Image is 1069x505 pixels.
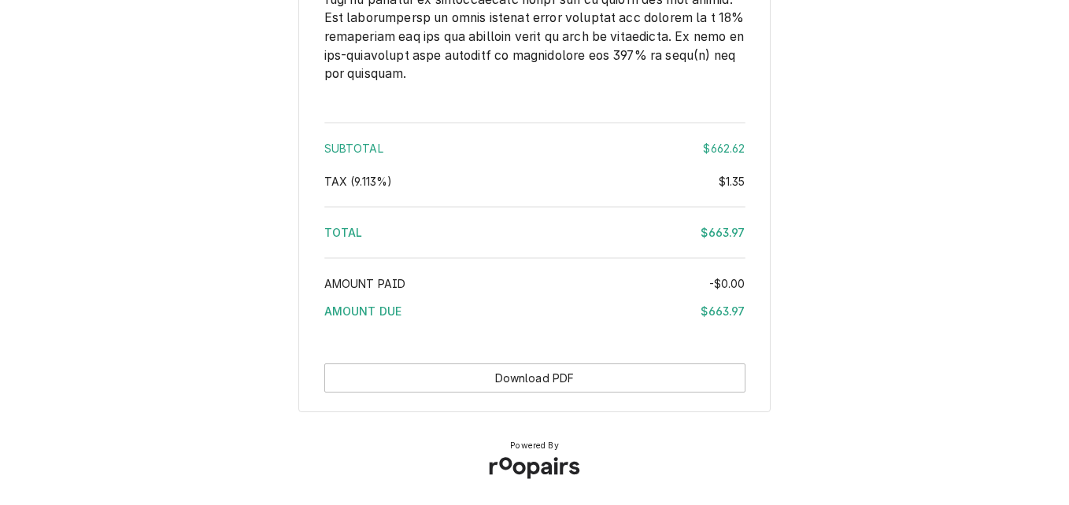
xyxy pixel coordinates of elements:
[476,444,593,492] img: Roopairs
[324,140,745,157] div: Subtotal
[324,224,745,241] div: Total
[324,363,745,393] div: Button Group Row
[709,275,745,292] div: -$0.00
[324,275,745,292] div: Amount Paid
[324,142,383,155] span: Subtotal
[324,363,745,393] button: Download PDF
[324,116,745,330] div: Amount Summary
[324,304,402,318] span: Amount Due
[324,303,745,319] div: Amount Due
[719,173,745,190] div: $1.35
[324,173,745,190] div: Tax
[703,140,745,157] div: $662.62
[324,363,745,393] div: Button Group
[324,175,393,188] span: Tax ( 9.113% )
[510,440,559,452] span: Powered By
[324,277,406,290] span: Amount Paid
[324,226,363,239] span: Total
[701,224,745,241] div: $663.97
[701,303,745,319] div: $663.97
